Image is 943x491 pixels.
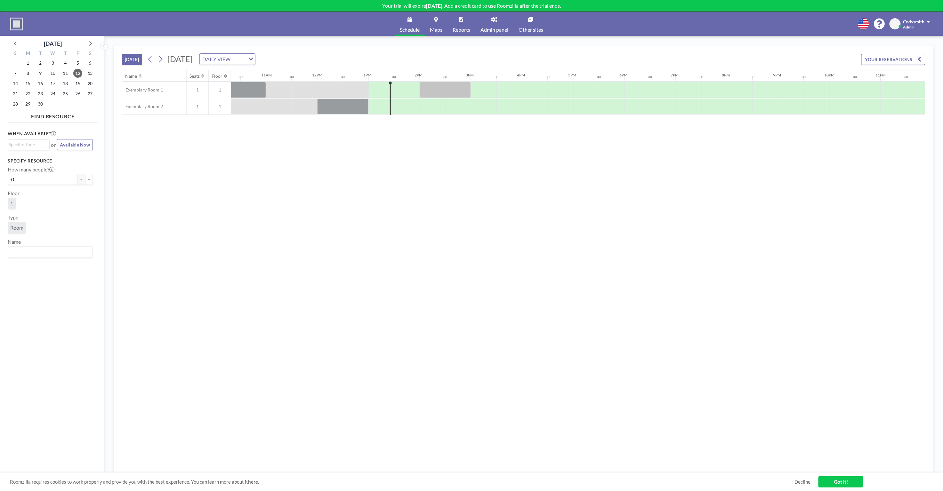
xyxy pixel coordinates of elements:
[77,174,85,185] button: -
[794,479,810,485] a: Decline
[722,73,730,77] div: 8PM
[34,50,47,58] div: T
[86,59,95,67] span: Saturday, September 6, 2025
[802,75,806,79] div: 30
[187,104,208,109] span: 1
[11,89,20,98] span: Sunday, September 21, 2025
[876,73,886,77] div: 11PM
[475,12,513,36] a: Admin panel
[122,104,163,109] span: Exemplary Room 2
[700,75,704,79] div: 30
[8,239,21,245] label: Name
[425,12,447,36] a: Maps
[444,75,447,79] div: 30
[59,50,71,58] div: T
[290,75,294,79] div: 30
[60,142,90,147] span: Available Now
[36,69,45,78] span: Tuesday, September 9, 2025
[415,73,423,77] div: 2PM
[426,3,442,9] b: [DATE]
[209,104,231,109] span: 1
[825,73,835,77] div: 10PM
[10,18,23,30] img: organization-logo
[894,21,897,27] span: C
[190,73,200,79] div: Seats
[10,200,13,207] span: 1
[73,59,82,67] span: Friday, September 5, 2025
[261,73,272,77] div: 11AM
[23,69,32,78] span: Monday, September 8, 2025
[903,19,925,24] span: Codysmith
[48,59,57,67] span: Wednesday, September 3, 2025
[73,89,82,98] span: Friday, September 26, 2025
[400,27,420,32] span: Schedule
[466,73,474,77] div: 3PM
[8,166,54,173] label: How many people?
[10,479,794,485] span: Roomzilla requires cookies to work properly and provide you with the best experience. You can lea...
[453,27,470,32] span: Reports
[649,75,652,79] div: 30
[513,12,548,36] a: Other sites
[312,73,323,77] div: 12PM
[8,247,93,257] div: Search for option
[61,59,70,67] span: Thursday, September 4, 2025
[86,69,95,78] span: Saturday, September 13, 2025
[23,59,32,67] span: Monday, September 1, 2025
[773,73,781,77] div: 9PM
[61,89,70,98] span: Thursday, September 25, 2025
[248,479,259,485] a: here.
[125,73,137,79] div: Name
[8,140,49,149] div: Search for option
[48,69,57,78] span: Wednesday, September 10, 2025
[36,59,45,67] span: Tuesday, September 2, 2025
[905,75,908,79] div: 30
[519,27,543,32] span: Other sites
[73,79,82,88] span: Friday, September 19, 2025
[86,79,95,88] span: Saturday, September 20, 2025
[201,55,232,63] span: DAILY VIEW
[430,27,442,32] span: Maps
[341,75,345,79] div: 30
[57,139,93,150] button: Available Now
[239,75,243,79] div: 30
[23,89,32,98] span: Monday, September 22, 2025
[23,79,32,88] span: Monday, September 15, 2025
[861,54,925,65] button: YOUR RESERVATIONS
[22,50,34,58] div: M
[447,12,475,36] a: Reports
[232,55,245,63] input: Search for option
[364,73,372,77] div: 1PM
[209,87,231,93] span: 1
[200,54,255,65] div: Search for option
[48,79,57,88] span: Wednesday, September 17, 2025
[47,50,59,58] div: W
[71,50,84,58] div: F
[61,69,70,78] span: Thursday, September 11, 2025
[8,190,20,196] label: Floor
[818,476,863,487] a: Got it!
[9,50,22,58] div: S
[10,225,23,231] span: Room
[61,79,70,88] span: Thursday, September 18, 2025
[568,73,576,77] div: 5PM
[11,99,20,108] span: Sunday, September 28, 2025
[51,142,56,148] span: or
[495,75,499,79] div: 30
[73,69,82,78] span: Friday, September 12, 2025
[11,69,20,78] span: Sunday, September 7, 2025
[187,87,208,93] span: 1
[84,50,96,58] div: S
[853,75,857,79] div: 30
[8,214,18,221] label: Type
[903,25,915,29] span: Admin
[8,111,98,120] h4: FIND RESOURCE
[546,75,550,79] div: 30
[36,89,45,98] span: Tuesday, September 23, 2025
[36,99,45,108] span: Tuesday, September 30, 2025
[395,12,425,36] a: Schedule
[86,89,95,98] span: Saturday, September 27, 2025
[671,73,679,77] div: 7PM
[167,54,193,64] span: [DATE]
[597,75,601,79] div: 30
[751,75,755,79] div: 30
